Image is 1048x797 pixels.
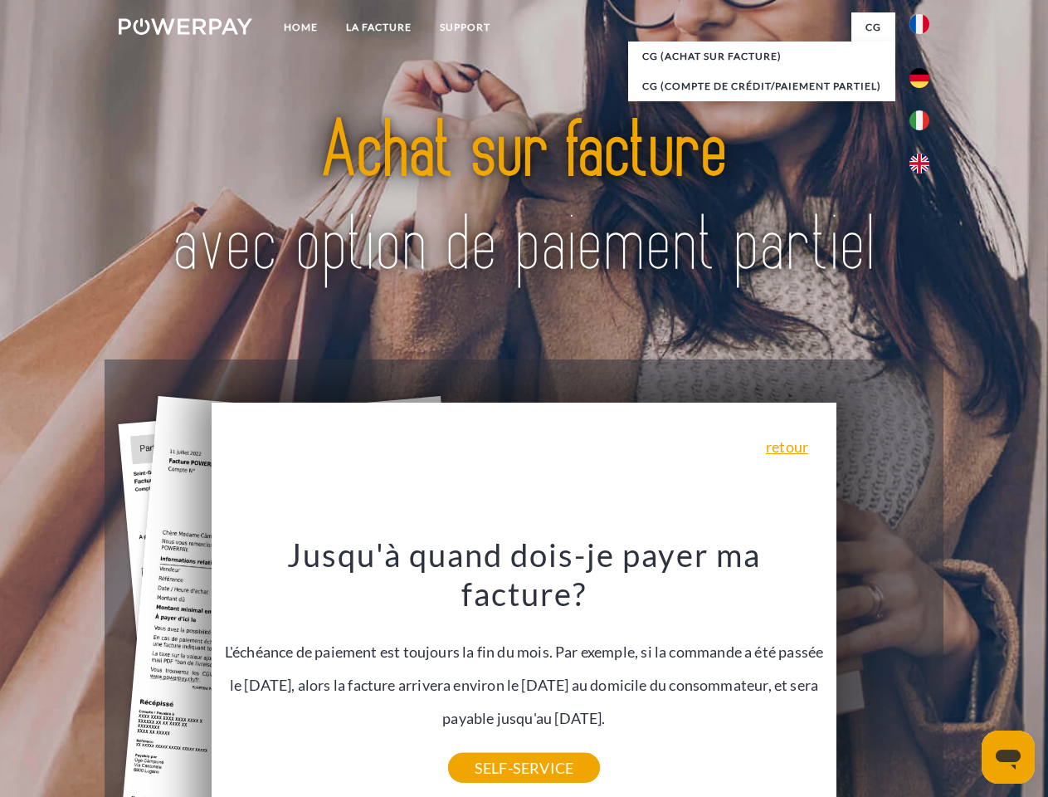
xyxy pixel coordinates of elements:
[851,12,895,42] a: CG
[628,42,895,71] a: CG (achat sur facture)
[448,753,600,783] a: SELF-SERVICE
[222,535,827,614] h3: Jusqu'à quand dois-je payer ma facture?
[982,731,1035,784] iframe: Bouton de lancement de la fenêtre de messagerie
[909,14,929,34] img: fr
[909,68,929,88] img: de
[270,12,332,42] a: Home
[766,439,808,454] a: retour
[222,535,827,768] div: L'échéance de paiement est toujours la fin du mois. Par exemple, si la commande a été passée le [...
[332,12,426,42] a: LA FACTURE
[909,154,929,174] img: en
[426,12,505,42] a: Support
[628,71,895,101] a: CG (Compte de crédit/paiement partiel)
[119,18,252,35] img: logo-powerpay-white.svg
[158,80,890,318] img: title-powerpay_fr.svg
[909,110,929,130] img: it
